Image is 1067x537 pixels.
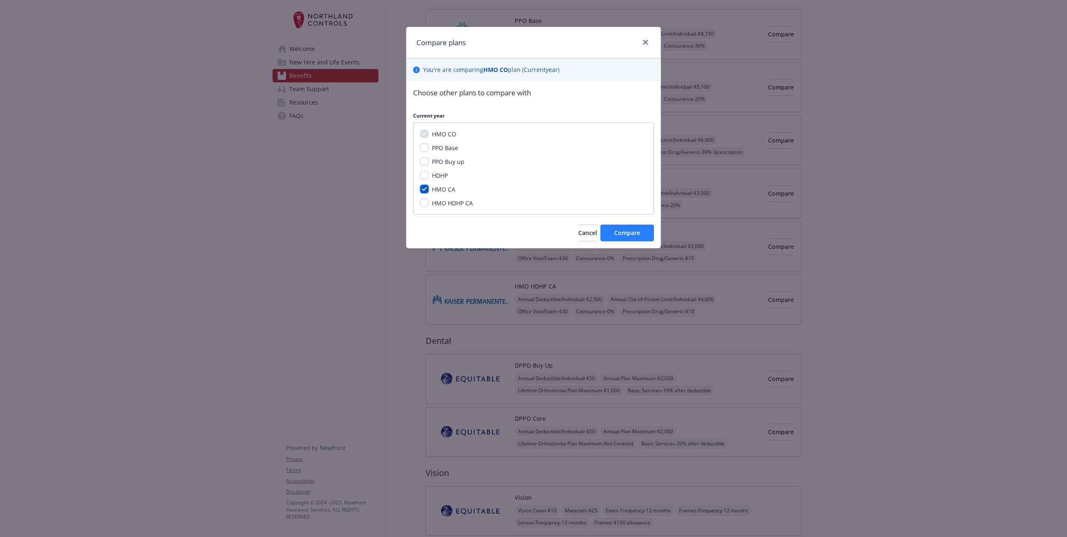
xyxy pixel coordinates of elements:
[413,87,654,98] p: Choose other plans to compare with
[578,225,597,241] button: Cancel
[432,171,448,179] span: HDHP
[432,199,473,207] span: HMO HDHP CA
[432,144,458,152] span: PPO Base
[432,185,455,193] span: HMO CA
[423,65,559,74] p: You ' re are comparing plan ( Current year)
[413,112,654,119] p: Current year
[600,225,654,241] button: Compare
[432,130,456,138] span: HMO CO
[416,37,466,48] h1: Compare plans
[483,66,508,74] b: HMO CO
[432,158,465,166] span: PPO Buy up
[578,229,597,237] span: Cancel
[614,229,640,237] span: Compare
[641,37,651,47] a: close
